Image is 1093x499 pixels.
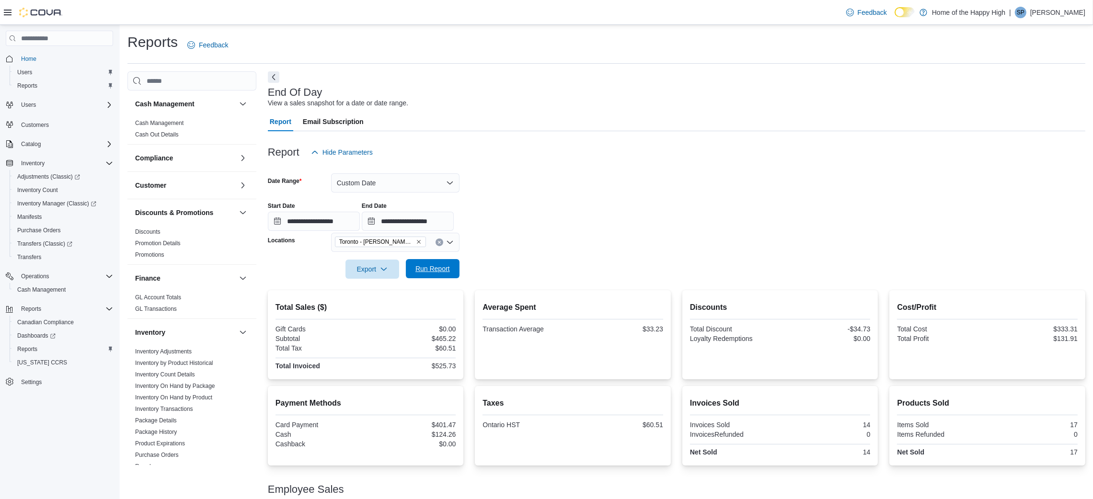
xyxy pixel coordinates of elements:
[17,99,40,111] button: Users
[135,394,212,401] a: Inventory On Hand by Product
[17,318,74,326] span: Canadian Compliance
[307,143,377,162] button: Hide Parameters
[690,421,778,429] div: Invoices Sold
[13,317,78,328] a: Canadian Compliance
[2,52,117,66] button: Home
[483,325,571,333] div: Transaction Average
[237,272,249,284] button: Finance
[331,173,460,193] button: Custom Date
[10,224,117,237] button: Purchase Orders
[13,67,36,78] a: Users
[135,273,161,283] h3: Finance
[2,270,117,283] button: Operations
[989,335,1078,342] div: $131.91
[351,260,393,279] span: Export
[10,66,117,79] button: Users
[10,283,117,296] button: Cash Management
[782,431,870,438] div: 0
[184,35,232,55] a: Feedback
[135,429,177,435] a: Package History
[21,55,36,63] span: Home
[782,335,870,342] div: $0.00
[268,237,295,244] label: Locations
[21,378,42,386] span: Settings
[483,397,663,409] h2: Taxes
[135,328,235,337] button: Inventory
[989,431,1078,438] div: 0
[897,431,985,438] div: Items Refunded
[13,251,113,263] span: Transfers
[13,284,69,295] a: Cash Management
[2,375,117,389] button: Settings
[13,211,46,223] a: Manifests
[17,53,113,65] span: Home
[270,112,291,131] span: Report
[135,153,173,163] h3: Compliance
[17,376,46,388] a: Settings
[127,226,256,264] div: Discounts & Promotions
[135,294,181,301] span: GL Account Totals
[17,253,41,261] span: Transfers
[135,181,166,190] h3: Customer
[276,344,364,352] div: Total Tax
[2,137,117,151] button: Catalog
[276,325,364,333] div: Gift Cards
[13,357,113,368] span: Washington CCRS
[10,197,117,210] a: Inventory Manager (Classic)
[17,286,66,294] span: Cash Management
[135,99,195,109] h3: Cash Management
[276,397,456,409] h2: Payment Methods
[335,237,426,247] span: Toronto - Jane Street - Fire & Flower
[21,101,36,109] span: Users
[135,463,156,470] a: Reorder
[276,302,456,313] h2: Total Sales ($)
[483,421,571,429] div: Ontario HST
[932,7,1005,18] p: Home of the Happy High
[135,228,161,236] span: Discounts
[895,17,895,18] span: Dark Mode
[690,335,778,342] div: Loyalty Redemptions
[127,346,256,488] div: Inventory
[782,421,870,429] div: 14
[17,82,37,90] span: Reports
[237,327,249,338] button: Inventory
[10,329,117,342] a: Dashboards
[135,119,184,127] span: Cash Management
[17,118,113,130] span: Customers
[135,328,165,337] h3: Inventory
[135,371,195,378] a: Inventory Count Details
[13,284,113,295] span: Cash Management
[135,131,179,138] a: Cash Out Details
[21,140,41,148] span: Catalog
[135,359,213,367] span: Inventory by Product Historical
[19,8,62,17] img: Cova
[17,138,113,150] span: Catalog
[17,227,61,234] span: Purchase Orders
[10,183,117,197] button: Inventory Count
[897,335,985,342] div: Total Profit
[21,159,45,167] span: Inventory
[276,440,364,448] div: Cashback
[13,198,100,209] a: Inventory Manager (Classic)
[436,238,443,246] button: Clear input
[362,212,454,231] input: Press the down key to open a popover containing a calendar.
[2,157,117,170] button: Inventory
[1017,7,1024,18] span: SP
[17,158,48,169] button: Inventory
[13,67,113,78] span: Users
[13,357,71,368] a: [US_STATE] CCRS
[303,112,364,131] span: Email Subscription
[10,342,117,356] button: Reports
[897,325,985,333] div: Total Cost
[782,448,870,456] div: 14
[276,431,364,438] div: Cash
[362,202,387,210] label: End Date
[322,147,373,157] span: Hide Parameters
[135,440,185,447] a: Product Expirations
[368,440,456,448] div: $0.00
[10,237,117,250] a: Transfers (Classic)
[2,302,117,316] button: Reports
